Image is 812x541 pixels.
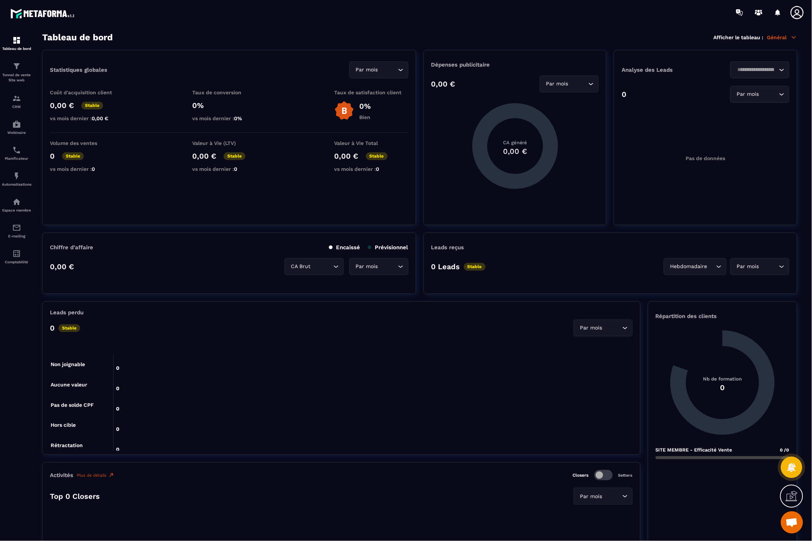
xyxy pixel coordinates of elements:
[77,472,114,478] a: Plus de détails
[192,166,266,172] p: vs mois dernier :
[578,324,604,332] span: Par mois
[12,172,21,180] img: automations
[622,90,626,99] p: 0
[12,146,21,155] img: scheduler
[51,443,83,449] tspan: Rétractation
[51,361,85,368] tspan: Non joignable
[12,223,21,232] img: email
[376,166,380,172] span: 0
[761,263,777,271] input: Search for option
[50,67,107,73] p: Statistiques globales
[574,319,633,337] div: Search for option
[656,447,733,453] p: SITE MEMBRE - Efficacité Vente
[2,114,31,140] a: automationsautomationsWebinaire
[50,101,74,110] p: 0,00 €
[781,511,803,534] div: Mở cuộc trò chuyện
[334,89,408,95] p: Taux de satisfaction client
[2,47,31,51] p: Tableau de bord
[12,249,21,258] img: accountant
[574,488,633,505] div: Search for option
[2,208,31,212] p: Espace membre
[368,244,408,251] p: Prévisionnel
[50,140,124,146] p: Volume des ventes
[2,30,31,56] a: formationformationTableau de bord
[58,324,80,332] p: Stable
[570,80,587,88] input: Search for option
[50,244,93,251] p: Chiffre d’affaire
[431,244,464,251] p: Leads reçus
[761,90,777,98] input: Search for option
[578,493,604,501] span: Par mois
[42,32,113,43] h3: Tableau de bord
[51,422,76,428] tspan: Hors cible
[664,258,727,275] div: Search for option
[431,80,455,88] p: 0,00 €
[50,492,100,501] p: Top 0 Closers
[730,258,789,275] div: Search for option
[12,120,21,129] img: automations
[349,61,408,78] div: Search for option
[12,197,21,206] img: automations
[92,166,95,172] span: 0
[192,152,216,160] p: 0,00 €
[2,56,31,88] a: formationformationTunnel de vente Site web
[709,263,714,271] input: Search for option
[12,36,21,45] img: formation
[380,263,396,271] input: Search for option
[622,67,706,73] p: Analyse des Leads
[656,313,789,319] p: Répartition des clients
[431,262,460,271] p: 0 Leads
[2,140,31,166] a: schedulerschedulerPlanificateur
[12,62,21,71] img: formation
[2,234,31,238] p: E-mailing
[431,61,599,68] p: Dépenses publicitaire
[334,152,359,160] p: 0,00 €
[544,80,570,88] span: Par mois
[767,34,797,41] p: Général
[312,263,332,271] input: Search for option
[380,66,396,74] input: Search for option
[714,34,764,40] p: Afficher le tableau :
[2,88,31,114] a: formationformationCRM
[192,115,266,121] p: vs mois dernier :
[2,260,31,264] p: Comptabilité
[2,244,31,270] a: accountantaccountantComptabilité
[349,258,408,275] div: Search for option
[464,263,486,271] p: Stable
[669,263,709,271] span: Hebdomadaire
[108,472,114,478] img: narrow-up-right-o.6b7c60e2.svg
[354,66,380,74] span: Par mois
[192,140,266,146] p: Valeur à Vie (LTV)
[50,324,55,332] p: 0
[234,166,237,172] span: 0
[540,75,599,92] div: Search for option
[50,262,74,271] p: 0,00 €
[686,155,726,161] p: Pas de données
[334,166,408,172] p: vs mois dernier :
[92,115,108,121] span: 0,00 €
[730,86,789,103] div: Search for option
[51,382,87,388] tspan: Aucune valeur
[604,493,621,501] input: Search for option
[2,218,31,244] a: emailemailE-mailing
[354,263,380,271] span: Par mois
[234,115,242,121] span: 0%
[329,244,360,251] p: Encaissé
[618,473,633,478] p: Setters
[604,324,621,332] input: Search for option
[2,105,31,109] p: CRM
[360,114,371,120] p: Bien
[2,131,31,135] p: Webinaire
[2,156,31,160] p: Planificateur
[2,182,31,186] p: Automatisations
[50,309,84,316] p: Leads perdu
[289,263,312,271] span: CA Brut
[780,447,789,453] span: 0 /0
[12,94,21,103] img: formation
[334,101,354,121] img: b-badge-o.b3b20ee6.svg
[50,89,124,95] p: Coût d'acquisition client
[81,102,103,109] p: Stable
[10,7,77,20] img: logo
[366,152,388,160] p: Stable
[62,152,84,160] p: Stable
